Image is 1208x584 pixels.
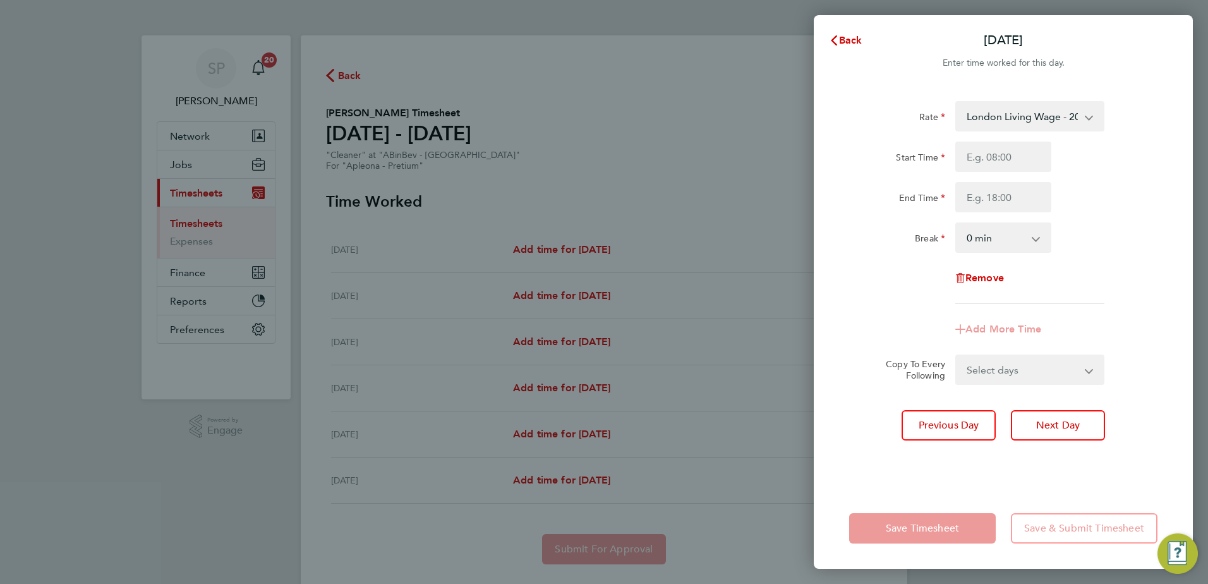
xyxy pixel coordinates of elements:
[955,273,1004,283] button: Remove
[816,28,875,53] button: Back
[965,272,1004,284] span: Remove
[814,56,1193,71] div: Enter time worked for this day.
[955,142,1051,172] input: E.g. 08:00
[1036,419,1080,432] span: Next Day
[919,111,945,126] label: Rate
[899,192,945,207] label: End Time
[902,410,996,441] button: Previous Day
[1157,533,1198,574] button: Engage Resource Center
[955,182,1051,212] input: E.g. 18:00
[919,419,979,432] span: Previous Day
[896,152,945,167] label: Start Time
[876,358,945,381] label: Copy To Every Following
[984,32,1023,49] p: [DATE]
[915,233,945,248] label: Break
[1011,410,1105,441] button: Next Day
[839,34,862,46] span: Back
